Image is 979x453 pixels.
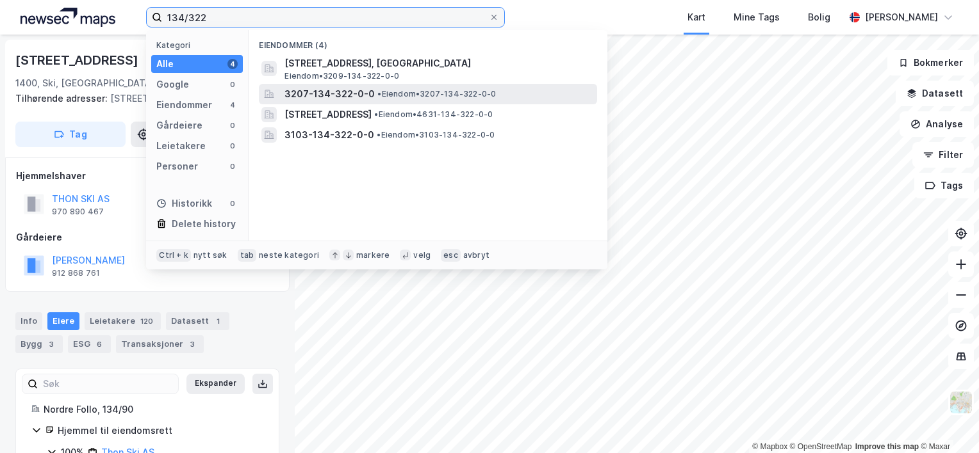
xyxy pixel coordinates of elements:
[855,442,919,451] a: Improve this map
[915,392,979,453] iframe: Chat Widget
[156,138,206,154] div: Leietakere
[284,71,399,81] span: Eiendom • 3209-134-322-0-0
[15,93,110,104] span: Tilhørende adresser:
[156,40,243,50] div: Kategori
[21,8,115,27] img: logo.a4113a55bc3d86da70a041830d287a7e.svg
[138,315,156,328] div: 120
[116,335,204,353] div: Transaksjoner
[15,50,141,70] div: [STREET_ADDRESS]
[44,402,263,417] div: Nordre Follo, 134/90
[227,100,238,110] div: 4
[887,50,974,75] button: Bokmerker
[227,120,238,131] div: 0
[52,268,100,278] div: 912 868 761
[259,250,319,260] div: neste kategori
[156,159,198,174] div: Personer
[47,312,79,330] div: Eiere
[463,250,489,260] div: avbryt
[284,56,592,71] span: [STREET_ADDRESS], [GEOGRAPHIC_DATA]
[162,8,489,27] input: Søk på adresse, matrikkel, gårdeiere, leietakere eller personer
[172,216,236,232] div: Delete history
[238,249,257,262] div: tab
[38,374,178,393] input: Søk
[85,312,161,330] div: Leietakere
[687,10,705,25] div: Kart
[193,250,227,260] div: nytt søk
[914,173,974,198] button: Tags
[441,249,461,262] div: esc
[356,250,390,260] div: markere
[156,56,174,72] div: Alle
[413,250,431,260] div: velg
[284,86,375,102] span: 3207-134-322-0-0
[15,91,269,106] div: [STREET_ADDRESS]
[949,390,973,415] img: Z
[915,392,979,453] div: Kontrollprogram for chat
[227,79,238,90] div: 0
[734,10,780,25] div: Mine Tags
[377,130,381,139] span: •
[752,442,787,451] a: Mapbox
[15,75,154,91] div: 1400, Ski, [GEOGRAPHIC_DATA]
[156,118,202,133] div: Gårdeiere
[166,312,229,330] div: Datasett
[808,10,830,25] div: Bolig
[16,230,279,245] div: Gårdeiere
[15,312,42,330] div: Info
[284,127,374,143] span: 3103-134-322-0-0
[15,335,63,353] div: Bygg
[900,111,974,137] button: Analyse
[227,161,238,171] div: 0
[156,97,212,113] div: Eiendommer
[249,30,607,53] div: Eiendommer (4)
[211,315,224,328] div: 1
[227,198,238,209] div: 0
[93,338,106,351] div: 6
[52,207,104,217] div: 970 890 467
[896,81,974,106] button: Datasett
[377,130,495,140] span: Eiendom • 3103-134-322-0-0
[16,168,279,184] div: Hjemmelshaver
[156,196,212,211] div: Historikk
[374,109,493,120] span: Eiendom • 4631-134-322-0-0
[68,335,111,353] div: ESG
[865,10,938,25] div: [PERSON_NAME]
[790,442,852,451] a: OpenStreetMap
[377,89,496,99] span: Eiendom • 3207-134-322-0-0
[227,59,238,69] div: 4
[186,338,199,351] div: 3
[45,338,58,351] div: 3
[374,109,378,119] span: •
[377,89,381,99] span: •
[284,107,372,122] span: [STREET_ADDRESS]
[227,141,238,151] div: 0
[912,142,974,168] button: Filter
[156,77,189,92] div: Google
[58,423,263,438] div: Hjemmel til eiendomsrett
[156,249,191,262] div: Ctrl + k
[186,374,245,394] button: Ekspander
[15,122,126,147] button: Tag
